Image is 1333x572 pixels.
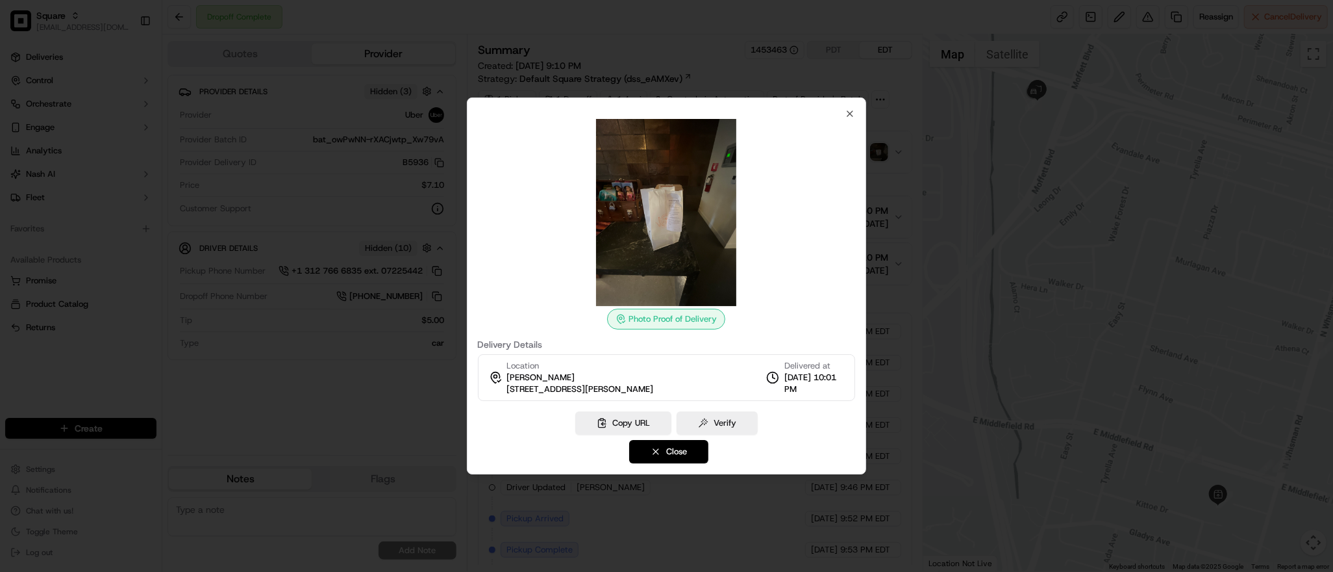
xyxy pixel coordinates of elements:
div: We're available if you need us! [44,137,164,148]
span: [PERSON_NAME] [507,372,575,383]
span: [DATE] 10:01 PM [784,372,844,395]
button: Start new chat [221,128,236,144]
div: 📗 [13,190,23,200]
label: Delivery Details [478,340,856,349]
button: Close [629,440,708,463]
a: 📗Knowledge Base [8,183,105,207]
div: 💻 [110,190,120,200]
a: 💻API Documentation [105,183,214,207]
div: Start new chat [44,124,213,137]
input: Got a question? Start typing here... [34,84,234,97]
a: Powered byPylon [92,220,157,230]
img: 1736555255976-a54dd68f-1ca7-489b-9aae-adbdc363a1c4 [13,124,36,148]
span: Delivered at [784,360,844,372]
span: [STREET_ADDRESS][PERSON_NAME] [507,383,654,395]
img: photo_proof_of_delivery image [573,119,760,306]
button: Copy URL [575,411,671,435]
span: Knowledge Base [26,188,99,201]
img: Nash [13,13,39,39]
span: Pylon [129,220,157,230]
button: Verify [677,411,758,435]
span: Location [507,360,540,372]
div: Photo Proof of Delivery [607,309,725,330]
span: API Documentation [123,188,208,201]
p: Welcome 👋 [13,52,236,73]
